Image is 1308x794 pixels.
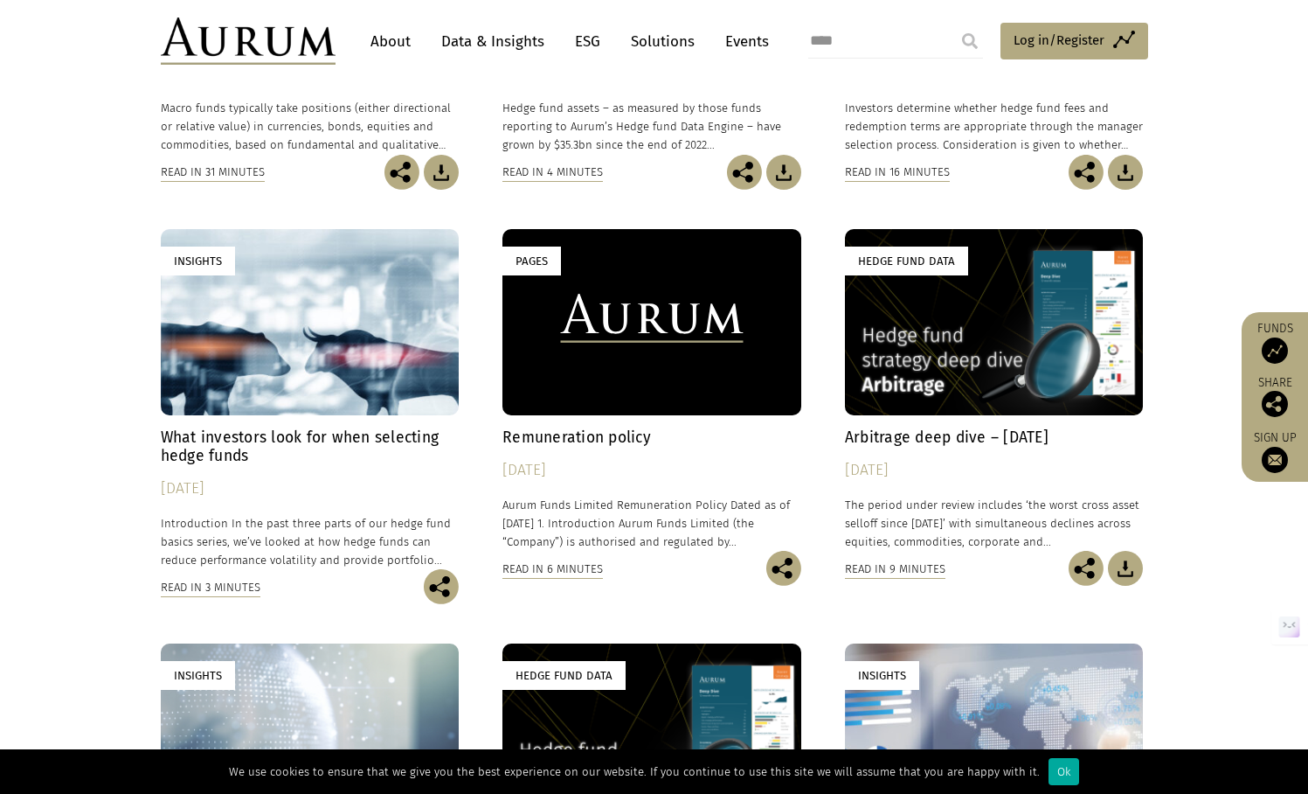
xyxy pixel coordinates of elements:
[1250,430,1299,473] a: Sign up
[845,560,945,579] div: Read in 9 minutes
[502,560,603,579] div: Read in 6 minutes
[502,428,801,447] h4: Remuneration policy
[161,578,260,597] div: Read in 3 minutes
[502,247,561,275] div: Pages
[502,99,801,154] p: Hedge fund assets – as measured by those funds reporting to Aurum’s Hedge fund Data Engine – have...
[845,496,1144,551] p: The period under review includes ‘the worst cross asset selloff since [DATE]’ with simultaneous d...
[433,25,553,58] a: Data & Insights
[1108,551,1143,586] img: Download Article
[502,229,801,551] a: Pages Remuneration policy [DATE] Aurum Funds Limited Remuneration Policy Dated as of [DATE] 1. In...
[161,247,235,275] div: Insights
[716,25,769,58] a: Events
[161,514,460,569] p: Introduction In the past three parts of our hedge fund basics series, we’ve looked at how hedge f...
[845,428,1144,447] h4: Arbitrage deep dive – [DATE]
[766,551,801,586] img: Share this post
[502,163,603,182] div: Read in 4 minutes
[1250,321,1299,364] a: Funds
[622,25,703,58] a: Solutions
[766,155,801,190] img: Download Article
[845,99,1144,154] p: Investors determine whether hedge fund fees and redemption terms are appropriate through the mana...
[1048,758,1079,785] div: Ok
[1262,338,1288,364] img: Access Funds
[161,661,235,690] div: Insights
[845,247,968,275] div: Hedge Fund Data
[161,428,460,465] h4: What investors look for when selecting hedge funds
[1000,23,1148,59] a: Log in/Register
[1069,551,1104,586] img: Share this post
[566,25,609,58] a: ESG
[502,661,626,690] div: Hedge Fund Data
[1250,377,1299,417] div: Share
[1014,30,1104,51] span: Log in/Register
[1262,391,1288,417] img: Share this post
[384,155,419,190] img: Share this post
[952,24,987,59] input: Submit
[1262,447,1288,473] img: Sign up to our newsletter
[161,163,265,182] div: Read in 31 minutes
[161,229,460,569] a: Insights What investors look for when selecting hedge funds [DATE] Introduction In the past three...
[845,458,1144,483] div: [DATE]
[845,661,919,690] div: Insights
[845,163,950,182] div: Read in 16 minutes
[161,477,460,501] div: [DATE]
[1108,155,1143,190] img: Download Article
[845,229,1144,551] a: Hedge Fund Data Arbitrage deep dive – [DATE] [DATE] The period under review includes ‘the worst c...
[362,25,419,58] a: About
[502,496,801,551] p: Aurum Funds Limited Remuneration Policy Dated as of [DATE] 1. Introduction Aurum Funds Limited (t...
[424,155,459,190] img: Download Article
[1069,155,1104,190] img: Share this post
[727,155,762,190] img: Share this post
[161,99,460,154] p: Macro funds typically take positions (either directional or relative value) in currencies, bonds,...
[424,569,459,604] img: Share this post
[161,17,336,65] img: Aurum
[502,458,801,483] div: [DATE]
